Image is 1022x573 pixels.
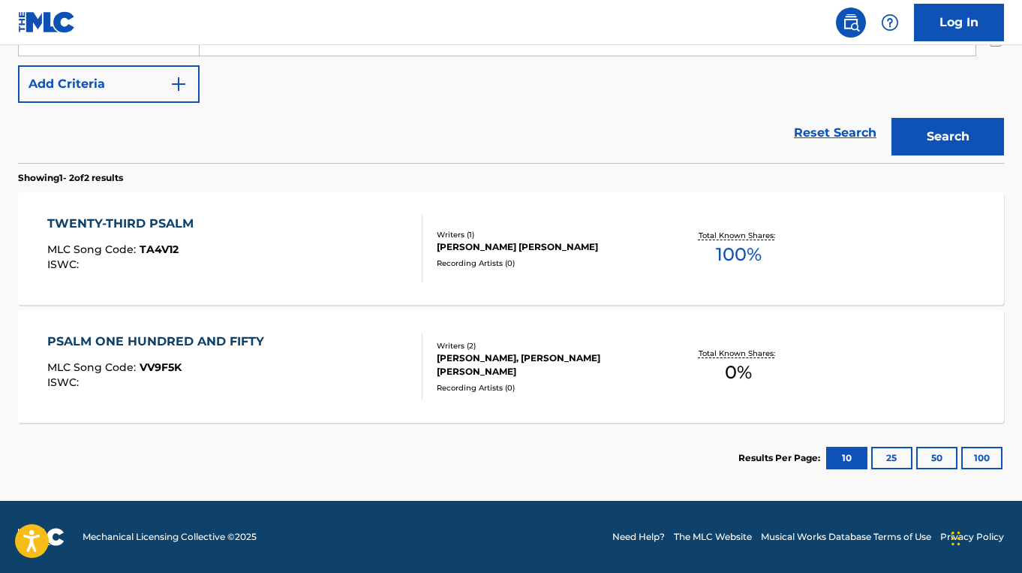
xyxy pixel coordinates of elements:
button: Search [891,118,1004,155]
span: Mechanical Licensing Collective © 2025 [83,530,257,544]
span: 100 % [716,241,762,268]
a: Need Help? [612,530,665,544]
div: [PERSON_NAME] [PERSON_NAME] [437,240,657,254]
div: Recording Artists ( 0 ) [437,258,657,269]
span: ISWC : [47,258,83,271]
p: Results Per Page: [738,451,824,465]
img: logo [18,528,65,546]
button: 25 [871,447,912,469]
p: Total Known Shares: [699,230,779,241]
button: Add Criteria [18,65,200,103]
button: 100 [961,447,1002,469]
img: search [842,14,860,32]
a: PSALM ONE HUNDRED AND FIFTYMLC Song Code:VV9F5KISWC:Writers (2)[PERSON_NAME], [PERSON_NAME] [PERS... [18,310,1004,423]
div: [PERSON_NAME], [PERSON_NAME] [PERSON_NAME] [437,351,657,378]
iframe: Chat Widget [947,501,1022,573]
img: help [881,14,899,32]
a: The MLC Website [674,530,752,544]
div: Help [875,8,905,38]
img: 9d2ae6d4665cec9f34b9.svg [170,75,188,93]
div: Writers ( 2 ) [437,340,657,351]
div: Recording Artists ( 0 ) [437,382,657,394]
a: Musical Works Database Terms of Use [761,530,931,544]
a: TWENTY-THIRD PSALMMLC Song Code:TA4V12ISWC:Writers (1)[PERSON_NAME] [PERSON_NAME]Recording Artist... [18,192,1004,305]
span: MLC Song Code : [47,360,140,374]
a: Log In [914,4,1004,41]
img: MLC Logo [18,11,76,33]
button: 10 [826,447,867,469]
p: Showing 1 - 2 of 2 results [18,171,123,185]
span: TA4V12 [140,243,179,256]
div: Writers ( 1 ) [437,229,657,240]
span: MLC Song Code : [47,243,140,256]
a: Reset Search [786,116,884,149]
a: Privacy Policy [940,530,1004,544]
span: VV9F5K [140,360,182,374]
span: 0 % [725,359,752,386]
div: TWENTY-THIRD PSALM [47,215,201,233]
span: ISWC : [47,375,83,389]
div: Drag [951,516,960,561]
p: Total Known Shares: [699,348,779,359]
button: 50 [916,447,957,469]
a: Public Search [836,8,866,38]
div: PSALM ONE HUNDRED AND FIFTY [47,333,272,351]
